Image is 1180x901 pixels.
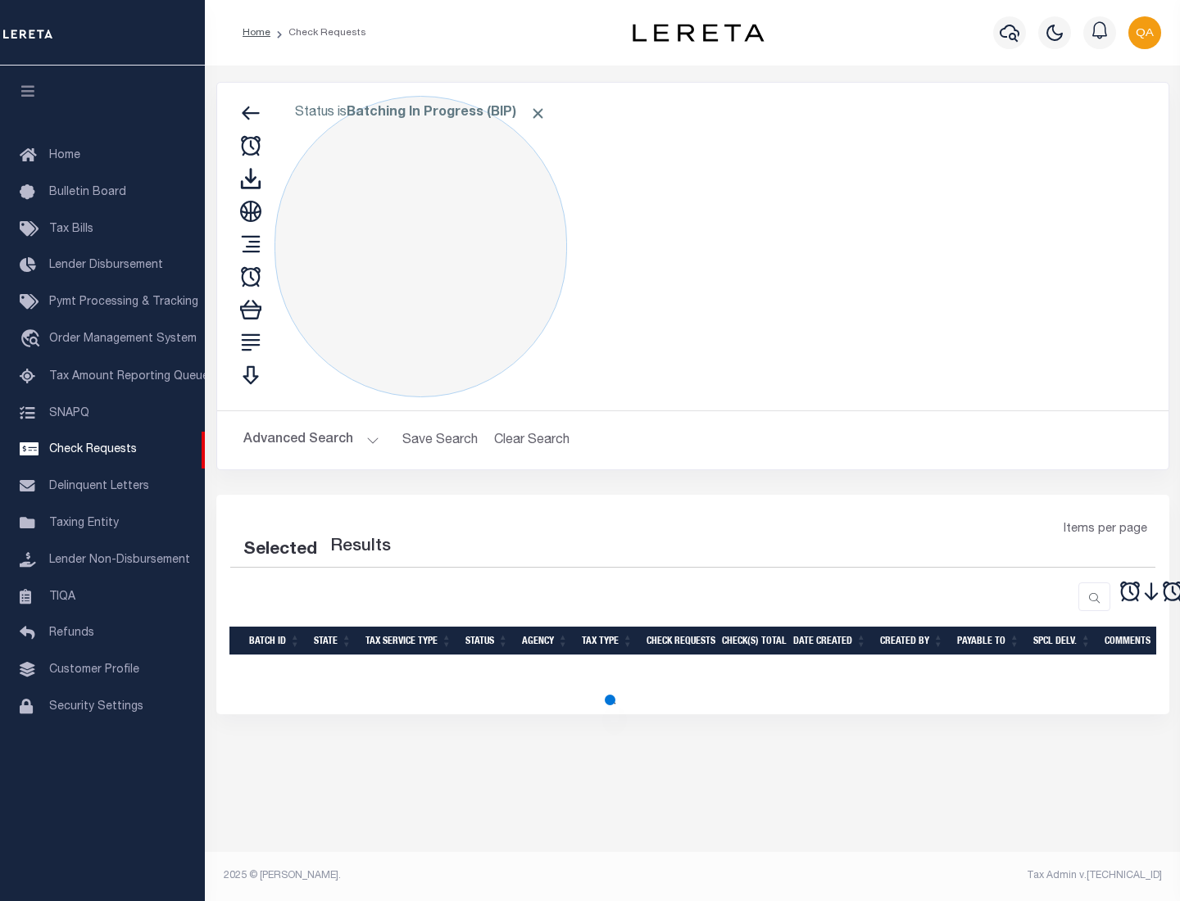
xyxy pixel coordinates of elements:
[874,627,951,655] th: Created By
[575,627,640,655] th: Tax Type
[951,627,1027,655] th: Payable To
[49,260,163,271] span: Lender Disbursement
[49,518,119,529] span: Taxing Entity
[1128,16,1161,49] img: svg+xml;base64,PHN2ZyB4bWxucz0iaHR0cDovL3d3dy53My5vcmcvMjAwMC9zdmciIHBvaW50ZXItZXZlbnRzPSJub25lIi...
[49,407,89,419] span: SNAPQ
[393,424,488,456] button: Save Search
[1098,627,1172,655] th: Comments
[459,627,515,655] th: Status
[347,106,547,120] b: Batching In Progress (BIP)
[640,627,715,655] th: Check Requests
[49,591,75,602] span: TIQA
[270,25,366,40] li: Check Requests
[49,371,209,383] span: Tax Amount Reporting Queue
[243,627,307,655] th: Batch Id
[705,868,1162,883] div: Tax Admin v.[TECHNICAL_ID]
[1027,627,1098,655] th: Spcl Delv.
[49,444,137,455] span: Check Requests
[49,701,143,713] span: Security Settings
[211,868,693,883] div: 2025 © [PERSON_NAME].
[49,150,80,161] span: Home
[49,555,190,566] span: Lender Non-Disbursement
[49,297,198,308] span: Pymt Processing & Tracking
[243,537,317,564] div: Selected
[515,627,575,655] th: Agency
[49,481,149,492] span: Delinquent Letters
[330,534,391,560] label: Results
[1064,521,1147,539] span: Items per page
[787,627,874,655] th: Date Created
[243,424,379,456] button: Advanced Search
[49,224,93,235] span: Tax Bills
[275,96,567,397] div: Click to Edit
[529,105,547,122] span: Click to Remove
[49,664,139,676] span: Customer Profile
[49,333,197,345] span: Order Management System
[20,329,46,351] i: travel_explore
[307,627,359,655] th: State
[49,187,126,198] span: Bulletin Board
[243,28,270,38] a: Home
[633,24,764,42] img: logo-dark.svg
[488,424,577,456] button: Clear Search
[715,627,787,655] th: Check(s) Total
[359,627,459,655] th: Tax Service Type
[49,627,94,639] span: Refunds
